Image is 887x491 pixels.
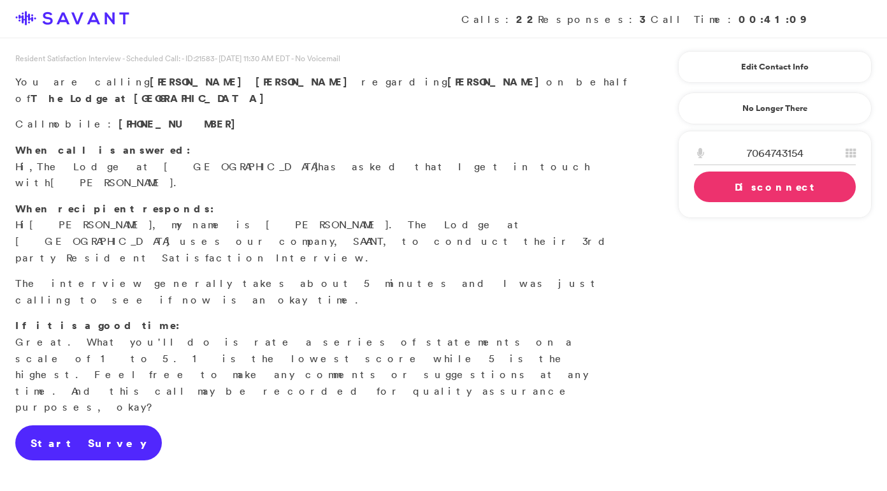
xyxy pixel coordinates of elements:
[29,218,152,231] span: [PERSON_NAME]
[15,318,630,416] p: Great. What you'll do is rate a series of statements on a scale of 1 to 5. 1 is the lowest score ...
[15,143,191,157] strong: When call is answered:
[678,92,872,124] a: No Longer There
[119,117,242,131] span: [PHONE_NUMBER]
[15,318,180,332] strong: If it is a good time:
[15,74,630,106] p: You are calling regarding on behalf of
[15,275,630,308] p: The interview generally takes about 5 minutes and I was just calling to see if now is an okay time.
[640,12,651,26] strong: 3
[15,53,340,64] span: Resident Satisfaction Interview - Scheduled Call: - ID: - [DATE] 11:30 AM EDT - No Voicemail
[256,75,354,89] span: [PERSON_NAME]
[15,201,630,266] p: Hi , my name is [PERSON_NAME]. The Lodge at [GEOGRAPHIC_DATA] uses our company, SAVANT, to conduc...
[15,142,630,191] p: Hi, has asked that I get in touch with .
[150,75,249,89] span: [PERSON_NAME]
[50,176,173,189] span: [PERSON_NAME]
[694,57,856,77] a: Edit Contact Info
[15,116,630,133] p: Call :
[15,425,162,461] a: Start Survey
[37,160,318,173] span: The Lodge at [GEOGRAPHIC_DATA]
[447,75,546,89] strong: [PERSON_NAME]
[739,12,808,26] strong: 00:41:09
[516,12,538,26] strong: 22
[31,91,271,105] strong: The Lodge at [GEOGRAPHIC_DATA]
[15,202,214,216] strong: When recipient responds:
[694,172,856,202] a: Disconnect
[48,117,108,130] span: mobile
[195,53,215,64] span: 21583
